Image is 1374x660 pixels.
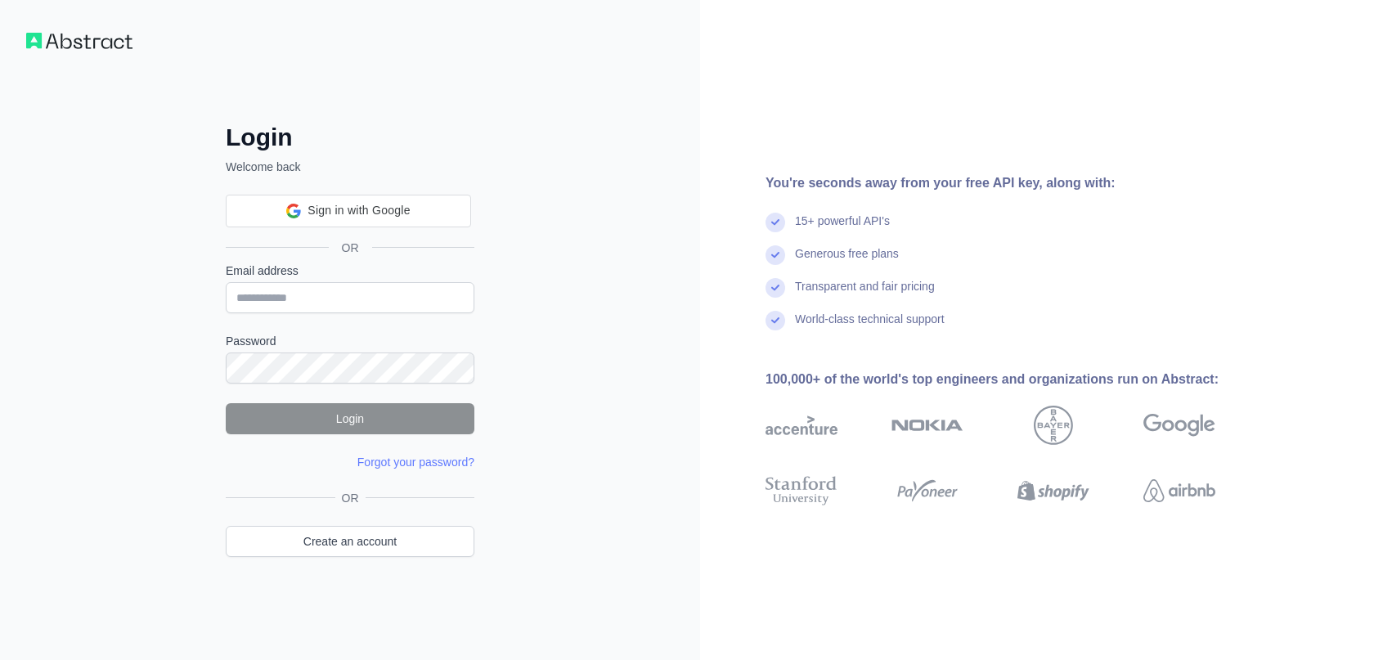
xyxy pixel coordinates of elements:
span: Sign in with Google [308,202,410,219]
div: 100,000+ of the world's top engineers and organizations run on Abstract: [766,370,1268,389]
img: google [1143,406,1215,445]
img: check mark [766,311,785,330]
h2: Login [226,123,474,152]
button: Login [226,403,474,434]
label: Password [226,333,474,349]
a: Create an account [226,526,474,557]
span: OR [335,490,366,506]
div: Transparent and fair pricing [795,278,935,311]
img: bayer [1034,406,1073,445]
div: Generous free plans [795,245,899,278]
span: OR [329,240,372,256]
div: You're seconds away from your free API key, along with: [766,173,1268,193]
img: airbnb [1143,473,1215,509]
img: shopify [1017,473,1089,509]
label: Email address [226,263,474,279]
img: Workflow [26,33,132,49]
img: payoneer [891,473,963,509]
div: Sign in with Google [226,195,471,227]
img: check mark [766,278,785,298]
div: World-class technical support [795,311,945,343]
img: nokia [891,406,963,445]
img: accenture [766,406,837,445]
p: Welcome back [226,159,474,175]
a: Forgot your password? [357,456,474,469]
img: stanford university [766,473,837,509]
img: check mark [766,213,785,232]
div: 15+ powerful API's [795,213,890,245]
img: check mark [766,245,785,265]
